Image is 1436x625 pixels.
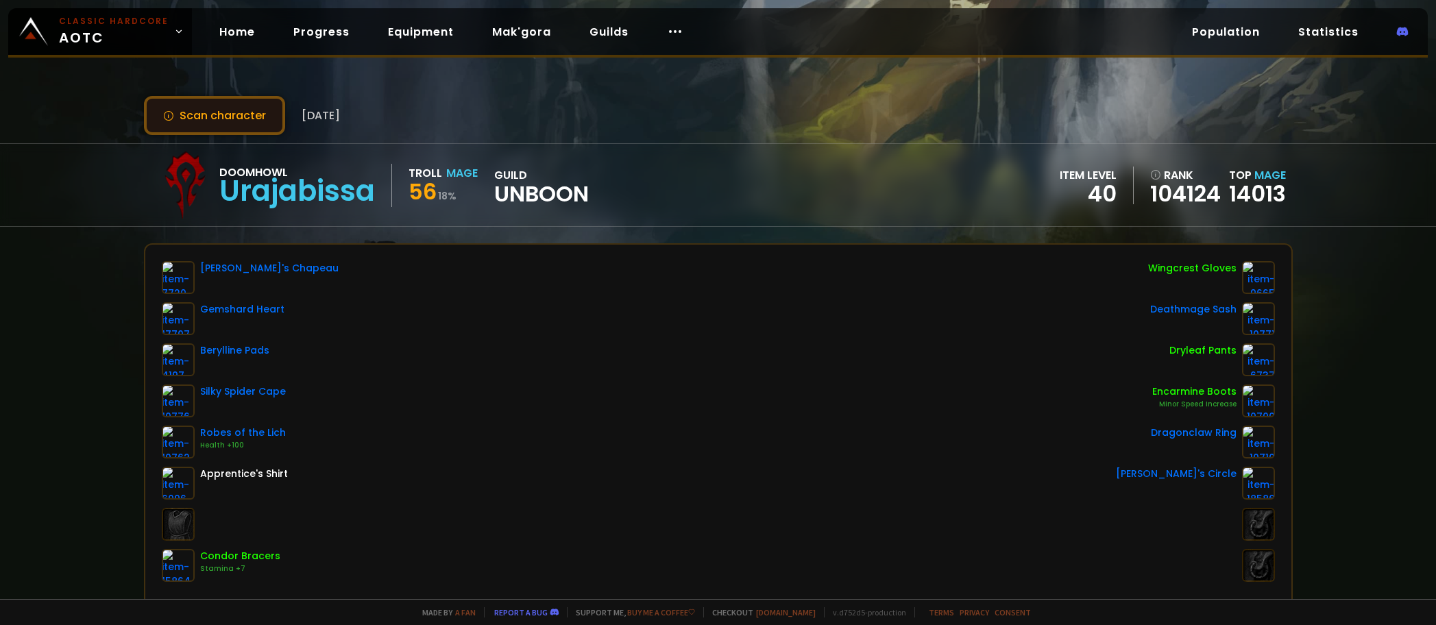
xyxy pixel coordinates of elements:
[409,176,437,207] span: 56
[756,607,816,617] a: [DOMAIN_NAME]
[824,607,906,617] span: v. d752d5 - production
[1242,426,1275,458] img: item-10710
[1254,167,1286,183] span: Mage
[162,384,195,417] img: item-10776
[162,261,195,294] img: item-7720
[1287,18,1370,46] a: Statistics
[59,15,169,48] span: AOTC
[409,164,442,182] div: Troll
[200,549,280,563] div: Condor Bracers
[438,189,457,203] small: 18 %
[144,96,285,135] button: Scan character
[200,426,286,440] div: Robes of the Lich
[1060,167,1117,184] div: item level
[59,15,169,27] small: Classic Hardcore
[208,18,266,46] a: Home
[414,607,476,617] span: Made by
[1242,467,1275,500] img: item-18586
[1152,384,1237,399] div: Encarmine Boots
[1150,167,1221,184] div: rank
[1151,426,1237,440] div: Dragonclaw Ring
[494,167,589,204] div: guild
[494,607,548,617] a: Report a bug
[162,549,195,582] img: item-15864
[579,18,640,46] a: Guilds
[200,440,286,451] div: Health +100
[1242,384,1275,417] img: item-10700
[446,164,478,182] div: Mage
[200,261,339,275] div: [PERSON_NAME]'s Chapeau
[1150,184,1221,204] a: 104124
[162,467,195,500] img: item-6096
[1152,399,1237,410] div: Minor Speed Increase
[1242,302,1275,335] img: item-10771
[627,607,695,617] a: Buy me a coffee
[494,184,589,204] span: Unboon
[567,607,695,617] span: Support me,
[1060,184,1117,204] div: 40
[162,343,195,376] img: item-4197
[377,18,465,46] a: Equipment
[1181,18,1271,46] a: Population
[995,607,1031,617] a: Consent
[219,181,375,201] div: Urajabissa
[929,607,954,617] a: Terms
[1229,178,1286,209] a: 14013
[162,426,195,458] img: item-10762
[162,302,195,335] img: item-17707
[200,343,269,358] div: Berylline Pads
[8,8,192,55] a: Classic HardcoreAOTC
[219,164,375,181] div: Doomhowl
[1150,302,1237,317] div: Deathmage Sash
[200,467,288,481] div: Apprentice's Shirt
[1116,467,1237,481] div: [PERSON_NAME]'s Circle
[200,384,286,399] div: Silky Spider Cape
[481,18,562,46] a: Mak'gora
[200,563,280,574] div: Stamina +7
[200,302,284,317] div: Gemshard Heart
[1169,343,1237,358] div: Dryleaf Pants
[703,607,816,617] span: Checkout
[1242,261,1275,294] img: item-9665
[302,107,340,124] span: [DATE]
[960,607,989,617] a: Privacy
[282,18,361,46] a: Progress
[1229,167,1286,184] div: Top
[455,607,476,617] a: a fan
[1242,343,1275,376] img: item-6737
[1148,261,1237,275] div: Wingcrest Gloves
